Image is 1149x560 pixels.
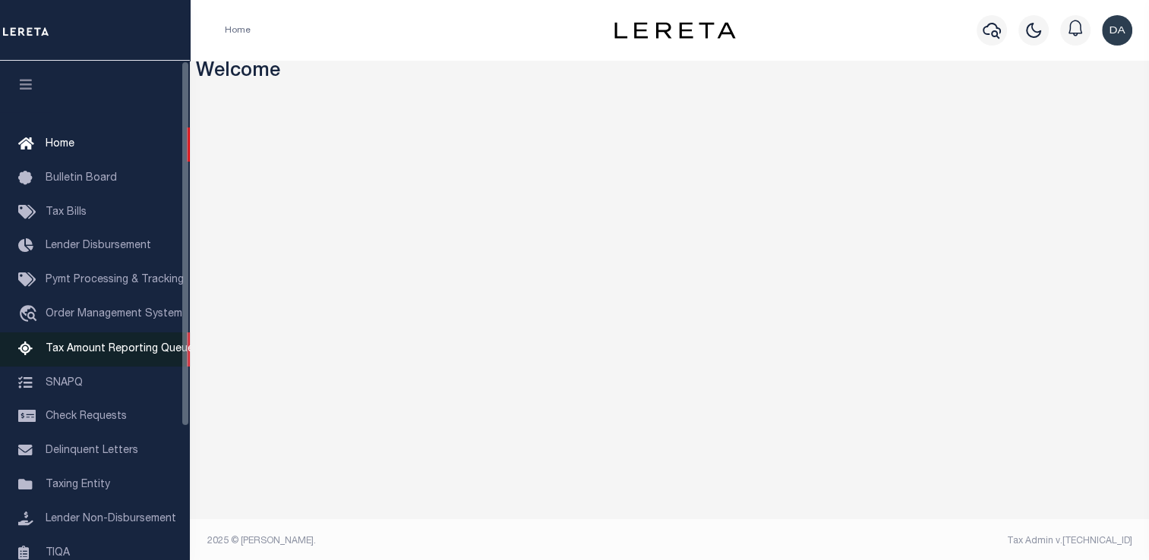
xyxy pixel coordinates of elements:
span: Check Requests [46,411,127,422]
span: Order Management System [46,309,182,319]
span: Lender Disbursement [46,241,151,251]
span: Bulletin Board [46,173,117,184]
span: Pymt Processing & Tracking [46,275,184,285]
span: Tax Bills [46,207,87,218]
span: Lender Non-Disbursement [46,514,176,524]
span: Tax Amount Reporting Queue [46,344,194,354]
span: SNAPQ [46,377,83,388]
span: Taxing Entity [46,480,110,490]
li: Home [225,24,251,37]
i: travel_explore [18,305,43,325]
span: Delinquent Letters [46,445,138,456]
h3: Welcome [196,61,1144,84]
span: TIQA [46,547,70,558]
div: 2025 © [PERSON_NAME]. [196,534,670,548]
div: Tax Admin v.[TECHNICAL_ID] [681,534,1132,548]
img: logo-dark.svg [614,22,736,39]
img: svg+xml;base64,PHN2ZyB4bWxucz0iaHR0cDovL3d3dy53My5vcmcvMjAwMC9zdmciIHBvaW50ZXItZXZlbnRzPSJub25lIi... [1102,15,1132,46]
span: Home [46,139,74,149]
